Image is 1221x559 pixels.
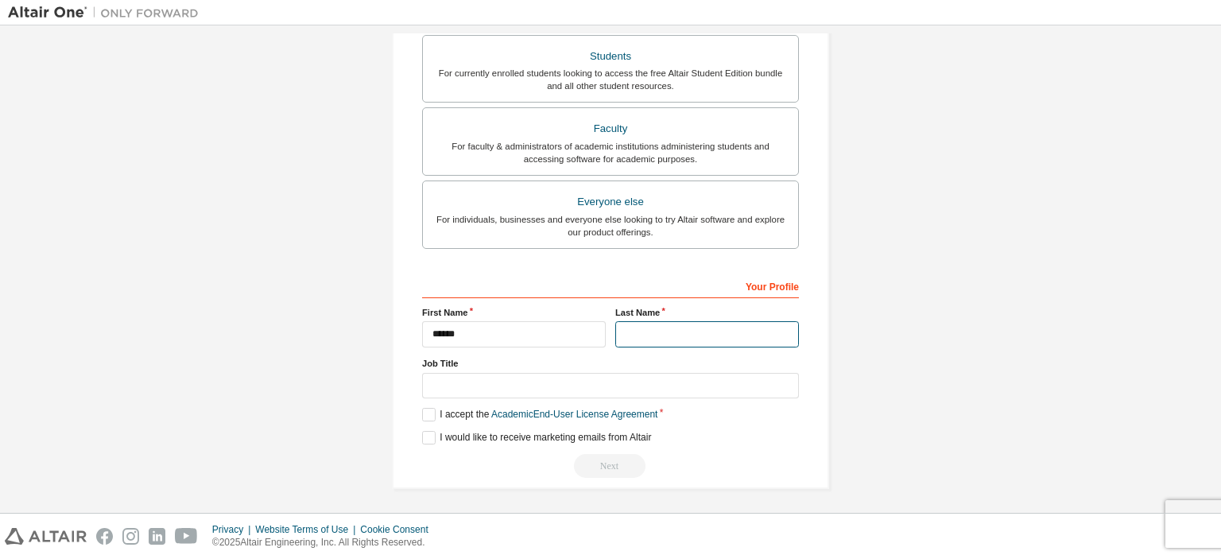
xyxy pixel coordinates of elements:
div: Cookie Consent [360,523,437,536]
img: instagram.svg [122,528,139,545]
label: First Name [422,306,606,319]
img: Altair One [8,5,207,21]
div: Everyone else [432,191,789,213]
img: linkedin.svg [149,528,165,545]
img: altair_logo.svg [5,528,87,545]
div: Faculty [432,118,789,140]
div: Privacy [212,523,255,536]
div: For faculty & administrators of academic institutions administering students and accessing softwa... [432,140,789,165]
label: I accept the [422,408,657,421]
div: For currently enrolled students looking to access the free Altair Student Edition bundle and all ... [432,67,789,92]
p: © 2025 Altair Engineering, Inc. All Rights Reserved. [212,536,438,549]
div: Website Terms of Use [255,523,360,536]
label: Job Title [422,357,799,370]
div: For individuals, businesses and everyone else looking to try Altair software and explore our prod... [432,213,789,239]
img: facebook.svg [96,528,113,545]
label: I would like to receive marketing emails from Altair [422,431,651,444]
div: Your Profile [422,273,799,298]
a: Academic End-User License Agreement [491,409,657,420]
div: Students [432,45,789,68]
label: Last Name [615,306,799,319]
img: youtube.svg [175,528,198,545]
div: You need to provide your academic email [422,454,799,478]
